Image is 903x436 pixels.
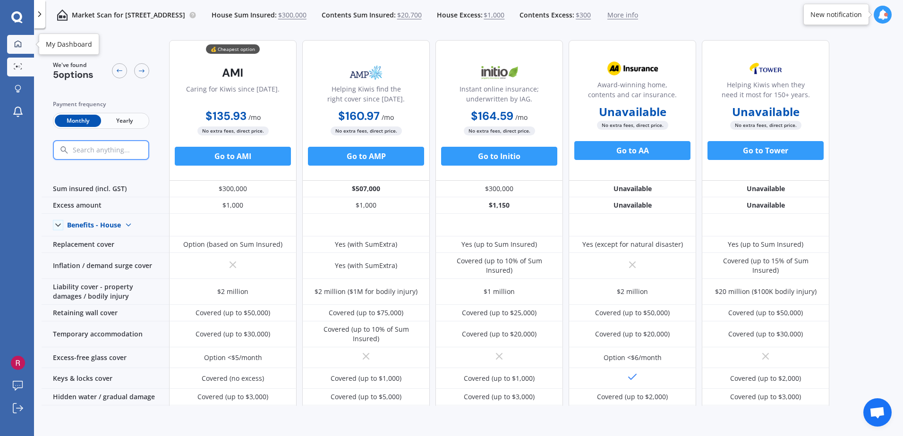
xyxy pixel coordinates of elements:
span: $20,700 [397,10,422,20]
span: We've found [53,61,94,69]
div: Yes (with SumExtra) [335,261,397,270]
span: Monthly [55,115,101,127]
div: Covered (up to $20,000) [462,329,537,339]
div: $507,000 [302,181,430,197]
span: $300,000 [278,10,307,20]
div: Covered (up to $20,000) [595,329,670,339]
div: Yes (up to Sum Insured) [461,240,537,249]
img: home-and-contents.b802091223b8502ef2dd.svg [57,9,68,21]
div: Replacement cover [42,236,169,253]
div: Option (based on Sum Insured) [183,240,282,249]
img: Initio.webp [468,61,530,84]
div: Temporary accommodation [42,321,169,347]
button: Go to Tower [707,141,824,160]
div: Covered (up to $2,000) [730,374,801,383]
span: $300 [576,10,591,20]
div: Open chat [863,398,892,427]
b: Unavailable [732,107,800,117]
div: Liability cover - property damages / bodily injury [42,279,169,305]
div: Covered (up to $2,000) [597,392,668,402]
div: Covered (up to $50,000) [595,308,670,318]
div: Hidden water / gradual damage [42,389,169,405]
div: Option <$6/month [604,353,662,362]
div: Covered (up to $3,000) [730,392,801,402]
div: $1,150 [435,197,563,214]
span: 5 options [53,68,94,81]
div: Helping Kiwis when they need it most for 150+ years. [710,80,821,103]
div: Covered (up to $30,000) [196,329,270,339]
div: 💰 Cheapest option [206,44,260,54]
div: Inflation / demand surge cover [42,253,169,279]
div: Covered (up to $3,000) [197,392,268,402]
div: Covered (up to $1,000) [331,374,401,383]
b: $164.59 [471,109,513,123]
div: Covered (up to 10% of Sum Insured) [443,256,556,275]
div: $1 million [484,287,515,296]
b: $135.93 [205,109,247,123]
img: AA.webp [601,57,664,80]
div: Yes (with SumExtra) [335,240,397,249]
div: $2 million [217,287,248,296]
div: Covered (up to 10% of Sum Insured) [309,325,423,344]
div: New notification [810,10,862,19]
div: Covered (up to 15% of Sum Insured) [709,256,822,275]
div: Caring for Kiwis since [DATE]. [186,84,280,108]
p: Market Scan for [STREET_ADDRESS] [72,10,185,20]
img: Benefit content down [121,218,136,233]
span: $1,000 [484,10,504,20]
div: Unavailable [702,181,829,197]
div: Covered (up to $75,000) [329,308,403,318]
b: Unavailable [599,107,666,117]
div: Unavailable [569,181,696,197]
div: $2 million [617,287,648,296]
div: Covered (up to $25,000) [462,308,537,318]
span: No extra fees, direct price. [464,126,535,135]
span: No extra fees, direct price. [331,126,402,135]
div: Covered (up to $50,000) [728,308,803,318]
div: Excess amount [42,197,169,214]
span: Contents Sum Insured: [322,10,396,20]
button: Go to AMP [308,147,424,166]
div: $20 million ($100K bodily injury) [715,287,817,296]
img: Tower.webp [734,57,797,80]
span: House Sum Insured: [212,10,277,20]
div: Benefits - House [67,221,121,229]
input: Search anything... [72,146,169,154]
div: My Dashboard [46,40,92,49]
div: Unavailable [569,197,696,214]
b: $160.97 [338,109,380,123]
span: / mo [382,113,394,122]
div: Award-winning home, contents and car insurance. [577,80,688,103]
button: Go to AMI [175,147,291,166]
div: $300,000 [169,181,297,197]
span: Contents Excess: [520,10,574,20]
div: Covered (no excess) [202,374,264,383]
img: AMI-text-1.webp [202,61,264,84]
div: $300,000 [435,181,563,197]
div: Covered (up to $3,000) [464,392,535,402]
div: Excess-free glass cover [42,347,169,368]
span: No extra fees, direct price. [730,121,801,130]
div: $2 million ($1M for bodily injury) [315,287,417,296]
div: Recreational features [42,405,169,422]
div: Keys & locks cover [42,368,169,389]
div: Unavailable [702,197,829,214]
div: Covered (up to $1,000) [464,374,535,383]
span: / mo [515,113,528,122]
button: Go to AA [574,141,690,160]
span: More info [607,10,638,20]
span: / mo [248,113,261,122]
div: Instant online insurance; underwritten by IAG. [443,84,555,108]
div: Yes (except for natural disaster) [582,240,683,249]
span: House Excess: [437,10,483,20]
div: Covered (up to $50,000) [196,308,270,318]
span: No extra fees, direct price. [197,126,269,135]
div: Helping Kiwis find the right cover since [DATE]. [310,84,422,108]
span: Yearly [101,115,147,127]
div: $1,000 [169,197,297,214]
div: Yes (up to Sum Insured) [728,240,803,249]
div: Covered (up to $5,000) [331,392,401,402]
div: Option <$5/month [204,353,262,362]
img: AMP.webp [335,61,397,84]
button: Go to Initio [441,147,557,166]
